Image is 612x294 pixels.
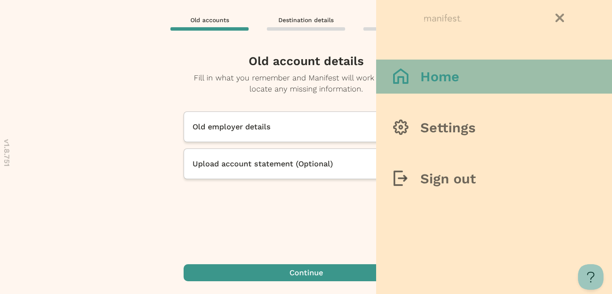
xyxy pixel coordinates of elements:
iframe: Help Scout Beacon - Open [578,264,603,290]
h3: Settings [420,119,476,136]
button: Settings [376,111,612,145]
span: Destination details [278,16,334,24]
h3: Sign out [420,170,476,187]
span: Old accounts [190,16,229,24]
h3: Home [420,68,459,85]
button: Home [376,60,612,94]
button: Sign out [376,162,612,196]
